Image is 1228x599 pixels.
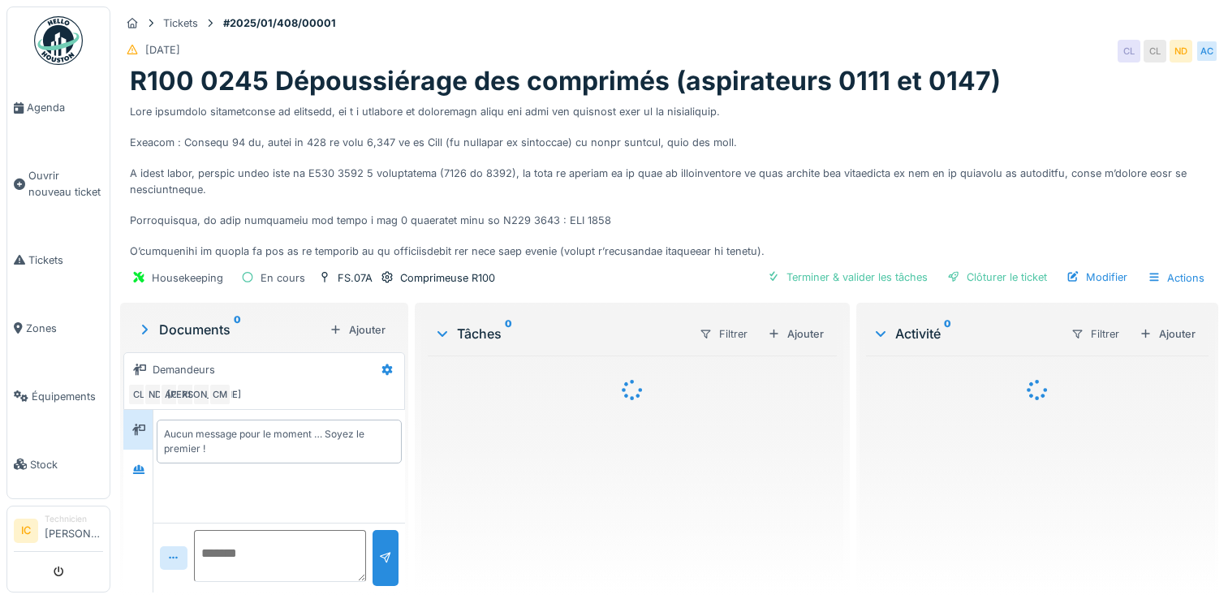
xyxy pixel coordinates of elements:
[434,324,686,343] div: Tâches
[400,270,495,286] div: Comprimeuse R100
[130,66,1001,97] h1: R100 0245 Dépoussiérage des comprimés (aspirateurs 0111 et 0147)
[941,266,1053,288] div: Clôturer le ticket
[217,15,343,31] strong: #2025/01/408/00001
[7,362,110,430] a: Équipements
[7,226,110,294] a: Tickets
[27,100,103,115] span: Agenda
[45,513,103,548] li: [PERSON_NAME]
[145,42,180,58] div: [DATE]
[144,383,166,406] div: ND
[1144,40,1166,62] div: CL
[14,513,103,552] a: IC Technicien[PERSON_NAME]
[130,97,1209,260] div: Lore ipsumdolo sitametconse ad elitsedd, ei t i utlabore et doloremagn aliqu eni admi ven quisnos...
[28,252,103,268] span: Tickets
[7,294,110,362] a: Zones
[127,383,150,406] div: CL
[160,383,183,406] div: AC
[1064,322,1127,346] div: Filtrer
[761,323,830,345] div: Ajouter
[176,383,199,406] div: XL
[14,519,38,543] li: IC
[1060,266,1134,288] div: Modifier
[32,389,103,404] span: Équipements
[164,427,394,456] div: Aucun message pour le moment … Soyez le premier !
[163,15,198,31] div: Tickets
[26,321,103,336] span: Zones
[136,320,323,339] div: Documents
[261,270,305,286] div: En cours
[760,266,934,288] div: Terminer & valider les tâches
[1140,266,1212,290] div: Actions
[1133,323,1202,345] div: Ajouter
[7,430,110,498] a: Stock
[152,270,223,286] div: Housekeeping
[45,513,103,525] div: Technicien
[505,324,512,343] sup: 0
[1118,40,1140,62] div: CL
[1196,40,1218,62] div: AC
[209,383,231,406] div: CM
[153,362,215,377] div: Demandeurs
[28,168,103,199] span: Ouvrir nouveau ticket
[34,16,83,65] img: Badge_color-CXgf-gQk.svg
[192,383,215,406] div: [PERSON_NAME]
[944,324,951,343] sup: 0
[323,319,392,341] div: Ajouter
[30,457,103,472] span: Stock
[7,74,110,142] a: Agenda
[234,320,241,339] sup: 0
[692,322,755,346] div: Filtrer
[873,324,1058,343] div: Activité
[7,142,110,226] a: Ouvrir nouveau ticket
[338,270,373,286] div: FS.07A
[1170,40,1192,62] div: ND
